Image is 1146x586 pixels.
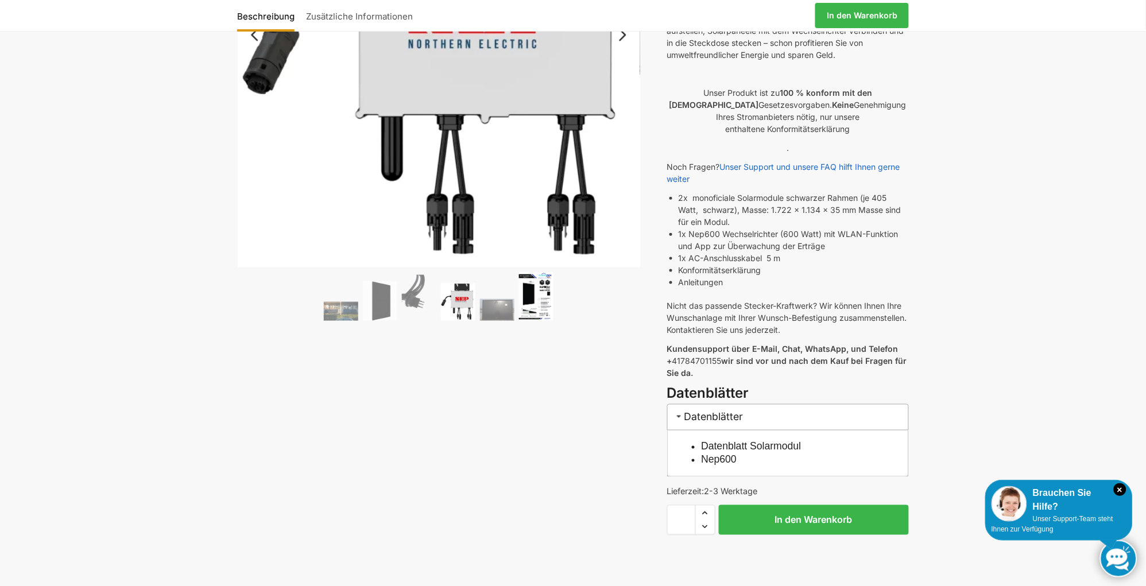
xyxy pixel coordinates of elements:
img: TommaTech Vorderseite [363,281,397,321]
a: In den Warenkorb [815,3,909,28]
p: 41784701155 [667,343,909,379]
a: Beschreibung [237,2,300,29]
span: Increase quantity [696,506,715,521]
h3: Datenblätter [667,404,909,430]
img: Anschlusskabel-3meter_schweizer-stecker [402,275,436,321]
li: 2x monoficiale Solarmodule schwarzer Rahmen (je 405 Watt, schwarz), Masse: 1.722 x 1.134 x 35 mm ... [679,192,909,228]
p: . [667,142,909,154]
p: Nicht das passende Stecker-Kraftwerk? Wir können Ihnen Ihre Wunschanlage mit Ihrer Wunsch-Befesti... [667,300,909,336]
li: Konformitätserklärung [679,264,909,276]
input: Produktmenge [667,505,696,535]
h3: Datenblätter [667,383,909,403]
span: Unser Support-Team steht Ihnen zur Verfügung [992,515,1113,533]
iframe: Sicherer Rahmen für schnelle Bezahlvorgänge [665,542,911,574]
span: Reduce quantity [696,519,715,534]
strong: Keine [833,100,854,110]
strong: wir sind vor und nach dem Kauf bei Fragen für Sie da. [667,356,907,378]
span: Lieferzeit: [667,487,758,496]
p: Noch Fragen? [667,161,909,185]
img: 2 Balkonkraftwerke [324,302,358,321]
img: Balkonkraftwerk 600/810 Watt Fullblack – Bild 6 [519,272,553,321]
img: Balkonkraftwerk 600/810 Watt Fullblack – Bild 5 [480,299,514,321]
p: Unser Produkt ist zu Gesetzesvorgaben. Genehmigung Ihres Stromanbieters nötig, nur unsere enthalt... [667,87,909,135]
li: 1x Nep600 Wechselrichter (600 Watt) mit WLAN-Funktion und App zur Überwachung der Erträge [679,228,909,252]
li: 1x AC-Anschlusskabel 5 m [679,252,909,264]
button: In den Warenkorb [719,505,909,535]
strong: Kundensupport über E-Mail, Chat, WhatsApp, und Telefon + [667,344,899,366]
a: Zusätzliche Informationen [300,2,419,29]
li: Anleitungen [679,276,909,288]
span: 2-3 Werktage [704,487,758,496]
img: Customer service [992,486,1027,522]
strong: 100 % konform mit den [DEMOGRAPHIC_DATA] [669,88,873,110]
a: Nep600 [702,454,737,465]
div: Brauchen Sie Hilfe? [992,486,1126,514]
i: Schließen [1114,483,1126,496]
a: Datenblatt Solarmodul [702,441,802,452]
a: Unser Support und unsere FAQ hilft Ihnen gerne weiter [667,162,900,184]
img: NEP 800 Drosselbar auf 600 Watt [441,283,475,321]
